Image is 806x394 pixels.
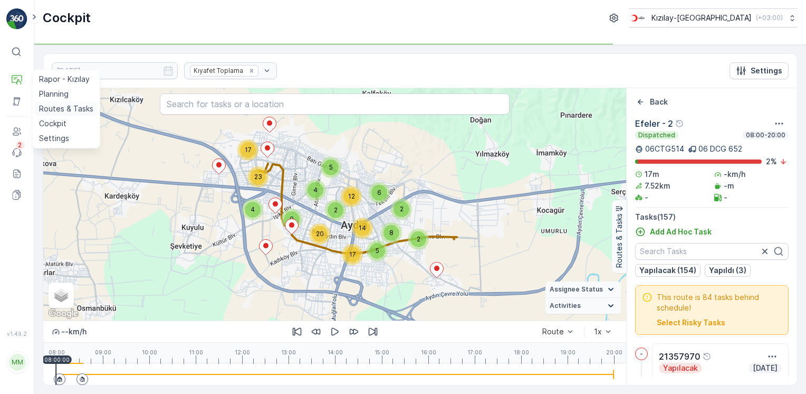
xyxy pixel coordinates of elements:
[514,349,529,355] p: 18:00
[316,230,324,238] span: 20
[235,349,250,355] p: 12:00
[290,215,294,223] span: 9
[376,247,379,255] span: 5
[305,180,326,201] div: 4
[635,264,701,277] button: Yapılacak (154)
[635,227,712,237] a: Add Ad Hoc Task
[309,223,330,245] div: 20
[657,292,782,313] span: This route is 84 tasks behind schedule!
[6,8,27,30] img: logo
[675,119,684,128] div: Help Tooltip Icon
[650,97,668,107] p: Back
[417,235,420,243] span: 2
[329,163,333,171] span: 5
[629,12,647,24] img: k%C4%B1z%C4%B1lay_D5CCths.png
[281,349,296,355] p: 13:00
[49,349,65,355] p: 08:00
[751,65,782,76] p: Settings
[328,349,343,355] p: 14:00
[724,169,745,180] p: -km/h
[635,117,673,130] p: Efeler - 2
[391,199,412,220] div: 2
[95,349,111,355] p: 09:00
[550,285,603,294] span: Assignee Status
[254,173,262,181] span: 23
[381,222,402,243] div: 8
[645,169,659,180] p: 17m
[6,142,27,163] a: 2
[281,209,302,230] div: 9
[724,181,734,191] p: -m
[545,282,621,298] summary: Assignee Status
[237,139,258,161] div: 17
[651,13,752,23] p: Kızılay-[GEOGRAPHIC_DATA]
[43,10,91,26] p: Cockpit
[614,214,625,268] p: Routes & Tasks
[349,250,356,258] span: 17
[46,307,81,321] img: Google
[709,265,746,276] p: Yapıldı (3)
[408,229,429,250] div: 2
[245,146,252,154] span: 17
[369,182,390,203] div: 6
[705,264,751,277] button: Yapıldı (3)
[6,331,27,337] span: v 1.49.2
[348,192,355,200] span: 12
[703,352,711,361] div: Help Tooltip Icon
[18,141,22,149] p: 2
[50,284,73,307] a: Layers
[142,349,157,355] p: 10:00
[377,189,381,196] span: 6
[724,192,727,203] p: -
[640,350,643,358] p: -
[645,192,648,203] p: -
[637,131,676,139] p: Dispatched
[9,354,26,371] div: MM
[6,339,27,386] button: MM
[639,265,696,276] p: Yapılacak (154)
[400,205,404,213] span: 2
[766,156,777,167] p: 2 %
[44,357,70,363] p: 08:00:00
[389,229,394,237] span: 8
[160,93,510,115] input: Search for tasks or a location
[756,14,783,22] p: ( +03:00 )
[52,62,178,79] input: dd/mm/yyyy
[594,327,602,336] div: 1x
[606,349,622,355] p: 20:00
[550,302,581,310] span: Activities
[334,206,338,214] span: 2
[341,186,362,207] div: 12
[635,243,789,260] input: Search Tasks
[247,166,268,187] div: 23
[545,298,621,314] summary: Activities
[421,349,436,355] p: 16:00
[560,349,575,355] p: 19:00
[542,327,564,336] div: Route
[352,218,373,239] div: 14
[313,186,318,194] span: 4
[320,157,341,178] div: 5
[46,307,81,321] a: Open this area in Google Maps (opens a new window)
[730,62,789,79] button: Settings
[657,317,725,328] button: Select Risky Tasks
[251,205,255,213] span: 4
[375,349,389,355] p: 15:00
[61,326,87,337] p: -- km/h
[662,363,699,373] p: Yapılacak
[359,224,366,232] span: 14
[645,144,684,154] p: 06CTG514
[752,363,779,373] p: [DATE]
[635,212,789,222] p: Tasks ( 157 )
[650,227,712,237] p: Add Ad Hoc Task
[698,144,742,154] p: 06 DCG 652
[189,349,203,355] p: 11:00
[635,97,668,107] a: Back
[629,8,798,27] button: Kızılay-[GEOGRAPHIC_DATA](+03:00)
[659,350,701,363] p: 21357970
[467,349,482,355] p: 17:00
[645,181,670,191] p: 7.52km
[745,131,786,139] p: 08:00-20:00
[342,244,363,265] div: 17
